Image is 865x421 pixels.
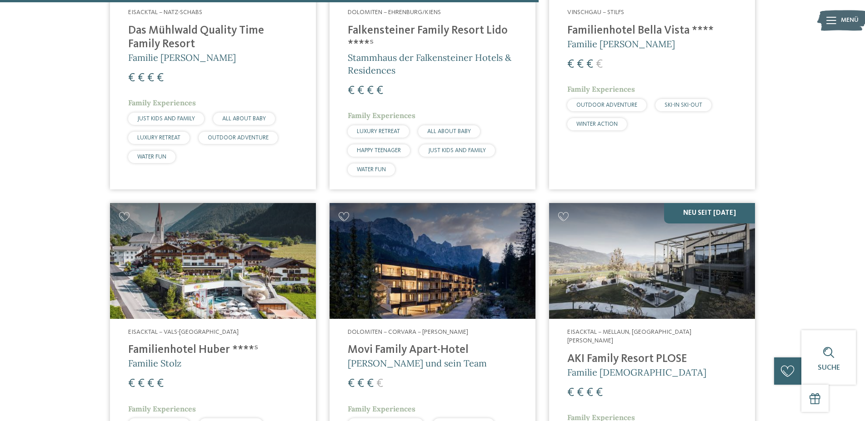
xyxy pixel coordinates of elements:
[128,378,135,390] span: €
[596,387,603,399] span: €
[357,167,386,173] span: WATER FUN
[137,154,166,160] span: WATER FUN
[567,329,691,344] span: Eisacktal – Mellaun, [GEOGRAPHIC_DATA][PERSON_NAME]
[576,121,618,127] span: WINTER ACTION
[128,343,298,357] h4: Familienhotel Huber ****ˢ
[348,111,415,120] span: Family Experiences
[376,85,383,97] span: €
[576,102,637,108] span: OUTDOOR ADVENTURE
[128,98,196,107] span: Family Experiences
[367,85,374,97] span: €
[818,364,840,371] span: Suche
[348,24,517,51] h4: Falkensteiner Family Resort Lido ****ˢ
[567,59,574,70] span: €
[137,135,180,141] span: LUXURY RETREAT
[586,387,593,399] span: €
[137,116,195,122] span: JUST KIDS AND FAMILY
[128,52,236,63] span: Familie [PERSON_NAME]
[348,404,415,413] span: Family Experiences
[110,203,316,319] img: Familienhotels gesucht? Hier findet ihr die besten!
[157,72,164,84] span: €
[357,148,401,154] span: HAPPY TEENAGER
[567,352,737,366] h4: AKI Family Resort PLOSE
[348,329,468,335] span: Dolomiten – Corvara – [PERSON_NAME]
[128,329,239,335] span: Eisacktal – Vals-[GEOGRAPHIC_DATA]
[367,378,374,390] span: €
[567,367,706,378] span: Familie [DEMOGRAPHIC_DATA]
[348,343,517,357] h4: Movi Family Apart-Hotel
[549,203,755,319] img: Familienhotels gesucht? Hier findet ihr die besten!
[348,378,355,390] span: €
[586,59,593,70] span: €
[128,357,181,369] span: Familie Stolz
[357,378,364,390] span: €
[348,357,487,369] span: [PERSON_NAME] und sein Team
[348,9,441,15] span: Dolomiten – Ehrenburg/Kiens
[147,378,154,390] span: €
[357,85,364,97] span: €
[157,378,164,390] span: €
[567,387,574,399] span: €
[665,102,702,108] span: SKI-IN SKI-OUT
[208,135,269,141] span: OUTDOOR ADVENTURE
[147,72,154,84] span: €
[577,387,584,399] span: €
[596,59,603,70] span: €
[357,129,400,134] span: LUXURY RETREAT
[428,148,486,154] span: JUST KIDS AND FAMILY
[128,72,135,84] span: €
[348,52,511,76] span: Stammhaus der Falkensteiner Hotels & Residences
[427,129,471,134] span: ALL ABOUT BABY
[138,378,145,390] span: €
[567,24,737,38] h4: Familienhotel Bella Vista ****
[567,38,675,50] span: Familie [PERSON_NAME]
[567,9,624,15] span: Vinschgau – Stilfs
[138,72,145,84] span: €
[577,59,584,70] span: €
[567,84,635,94] span: Family Experiences
[376,378,383,390] span: €
[128,24,298,51] h4: Das Mühlwald Quality Time Family Resort
[128,9,202,15] span: Eisacktal – Natz-Schabs
[330,203,535,319] img: Familienhotels gesucht? Hier findet ihr die besten!
[128,404,196,413] span: Family Experiences
[348,85,355,97] span: €
[222,116,266,122] span: ALL ABOUT BABY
